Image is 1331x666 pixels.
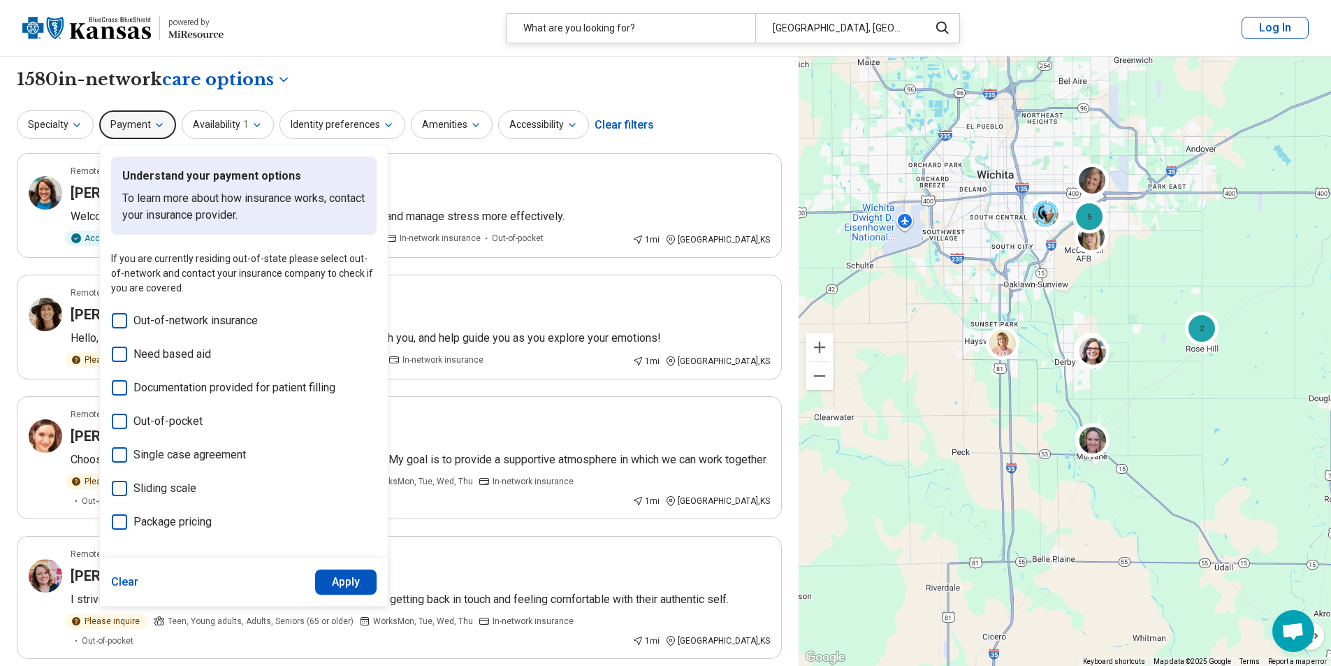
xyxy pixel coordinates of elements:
div: Please inquire [65,352,148,368]
p: I strive to create a safe place for all to start their journey towards getting back in touch and ... [71,591,770,608]
button: Zoom in [806,333,834,361]
span: 1 [243,117,249,132]
button: Amenities [411,110,493,139]
button: Care options [162,68,291,92]
button: Accessibility [498,110,589,139]
span: In-network insurance [402,354,483,366]
div: [GEOGRAPHIC_DATA] , KS [665,635,770,647]
div: 1 mi [632,635,660,647]
span: In-network insurance [493,475,574,488]
p: Remote or In-person [71,287,149,299]
span: Single case agreement [133,447,246,463]
button: Clear [111,570,139,595]
div: [GEOGRAPHIC_DATA] , KS [665,495,770,507]
div: What are you looking for? [507,14,755,43]
div: 1 mi [632,233,660,246]
button: Payment [99,110,176,139]
span: Out-of-network insurance [133,312,258,329]
span: Out-of-pocket [82,635,133,647]
h3: [PERSON_NAME] [71,566,180,586]
span: Out-of-pocket [82,495,133,507]
button: Identity preferences [279,110,405,139]
div: [GEOGRAPHIC_DATA] , KS [665,355,770,368]
span: Map data ©2025 Google [1154,658,1231,665]
div: [GEOGRAPHIC_DATA], [GEOGRAPHIC_DATA] [755,14,921,43]
span: In-network insurance [400,232,481,245]
span: In-network insurance [493,615,574,628]
a: Report a map error [1268,658,1327,665]
a: Terms (opens in new tab) [1239,658,1260,665]
a: Blue Cross Blue Shield Kansaspowered by [22,11,224,45]
div: Clear filters [595,108,654,142]
button: Zoom out [806,362,834,390]
img: Blue Cross Blue Shield Kansas [22,11,151,45]
div: powered by [168,16,224,29]
div: 1 mi [632,355,660,368]
div: 2 [1074,332,1107,365]
span: Out-of-pocket [133,413,203,430]
p: Choosing which therapist is right for you may feel overwhelming. My goal is to provide a supporti... [71,451,770,468]
h3: [PERSON_NAME] [71,183,180,203]
div: Please inquire [65,614,148,629]
p: Understand your payment options [122,168,365,184]
p: Welcome! I specialize in helping you restore balance in your life and manage stress more effectiv... [71,208,770,225]
span: Works Mon, Tue, Wed, Thu [373,475,473,488]
button: Apply [315,570,377,595]
span: Package pricing [133,514,212,530]
button: Availability1 [182,110,274,139]
div: 5 [1072,200,1106,233]
button: Specialty [17,110,94,139]
div: 2 [1185,312,1219,345]
div: [GEOGRAPHIC_DATA] , KS [665,233,770,246]
p: Remote or In-person [71,408,149,421]
p: Remote or In-person [71,165,149,178]
span: Documentation provided for patient filling [133,379,335,396]
p: Hello, I am passionate about mental health. I am excited to be with you, and help guide you as yo... [71,330,770,347]
span: Out-of-pocket [492,232,544,245]
div: 2 [1075,333,1109,367]
h1: 1580 in-network [17,68,291,92]
h3: [PERSON_NAME] [71,305,180,324]
span: Need based aid [133,346,211,363]
span: Sliding scale [133,480,196,497]
h3: [PERSON_NAME] [71,426,180,446]
p: If you are currently residing out-of-state please select out-of-network and contact your insuranc... [111,252,377,296]
div: Accepting clients [65,231,161,246]
span: care options [162,68,274,92]
p: To learn more about how insurance works, contact your insurance provider. [122,190,365,224]
button: Log In [1242,17,1309,39]
div: Please inquire [65,474,148,489]
span: Teen, Young adults, Adults, Seniors (65 or older) [168,615,354,628]
span: Works Mon, Tue, Wed, Thu [373,615,473,628]
div: 1 mi [632,495,660,507]
div: Open chat [1272,610,1314,652]
p: Remote or In-person [71,548,149,560]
